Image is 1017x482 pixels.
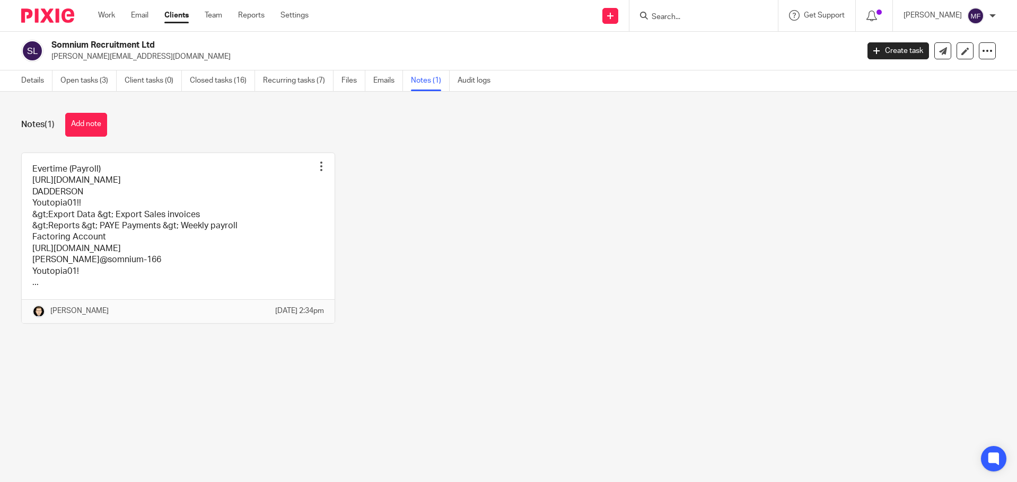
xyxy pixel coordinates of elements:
[21,119,55,130] h1: Notes
[904,10,962,21] p: [PERSON_NAME]
[51,40,691,51] h2: Somnium Recruitment Ltd
[238,10,265,21] a: Reports
[458,70,498,91] a: Audit logs
[275,306,324,316] p: [DATE] 2:34pm
[65,113,107,137] button: Add note
[21,8,74,23] img: Pixie
[21,70,52,91] a: Details
[280,10,309,21] a: Settings
[125,70,182,91] a: Client tasks (0)
[51,51,852,62] p: [PERSON_NAME][EMAIL_ADDRESS][DOMAIN_NAME]
[21,40,43,62] img: svg%3E
[50,306,109,316] p: [PERSON_NAME]
[131,10,148,21] a: Email
[205,10,222,21] a: Team
[60,70,117,91] a: Open tasks (3)
[373,70,403,91] a: Emails
[164,10,189,21] a: Clients
[967,7,984,24] img: svg%3E
[190,70,255,91] a: Closed tasks (16)
[45,120,55,129] span: (1)
[32,305,45,318] img: DavidBlack.format_png.resize_200x.png
[98,10,115,21] a: Work
[341,70,365,91] a: Files
[804,12,845,19] span: Get Support
[867,42,929,59] a: Create task
[651,13,746,22] input: Search
[263,70,334,91] a: Recurring tasks (7)
[411,70,450,91] a: Notes (1)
